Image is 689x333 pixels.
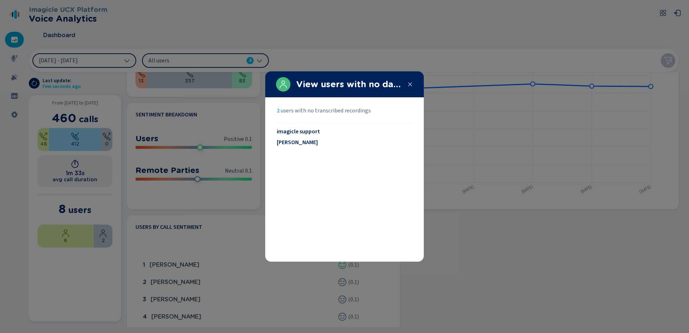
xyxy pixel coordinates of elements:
[296,79,401,89] h2: View users with no data
[277,139,318,146] span: [PERSON_NAME]
[281,107,371,114] span: users with no transcribed recordings
[277,128,320,135] span: imagicle support
[277,107,280,114] span: 2
[407,81,413,87] svg: close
